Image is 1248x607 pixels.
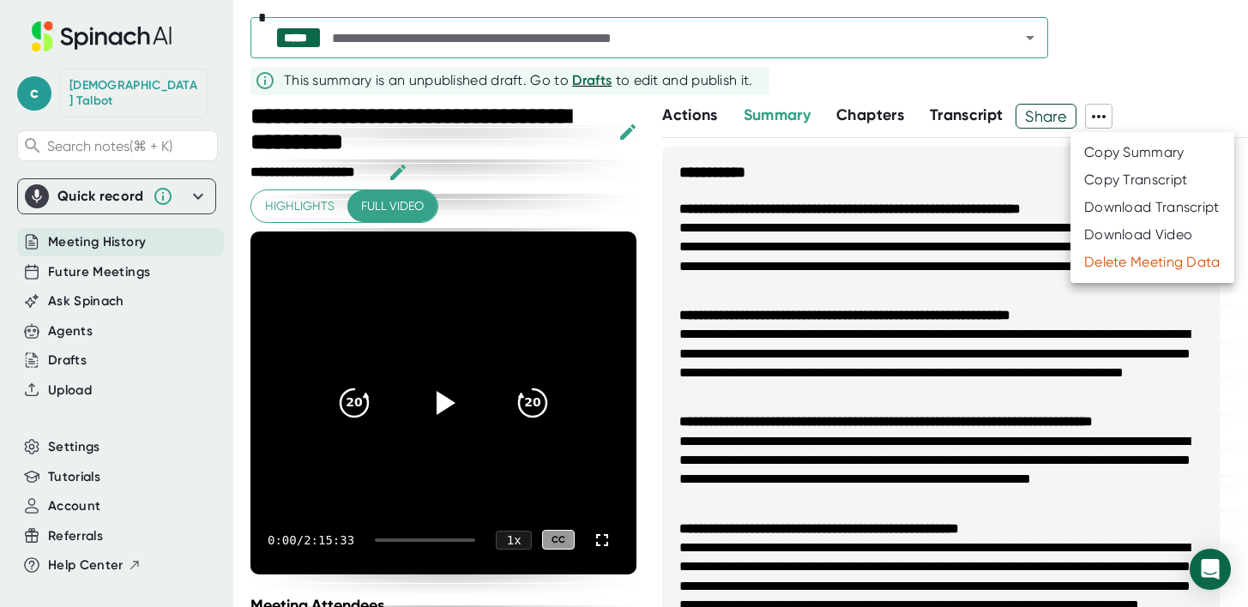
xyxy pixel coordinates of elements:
[1190,549,1231,590] div: Open Intercom Messenger
[1084,199,1220,216] div: Download Transcript
[1084,144,1185,161] div: Copy Summary
[1084,171,1188,189] div: Copy Transcript
[1084,254,1221,271] div: Delete Meeting Data
[1084,226,1192,243] div: Download Video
